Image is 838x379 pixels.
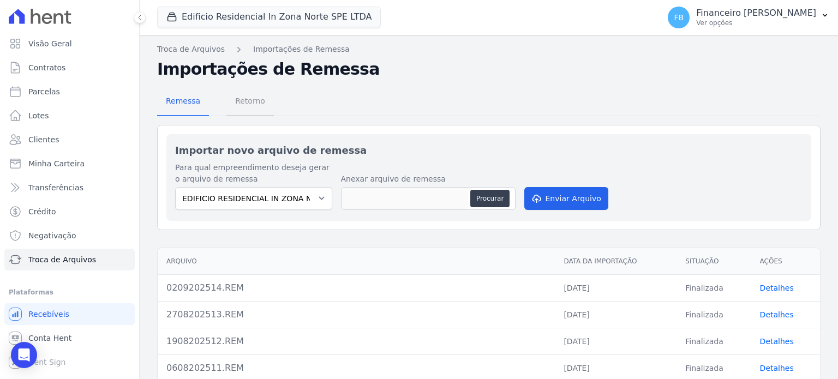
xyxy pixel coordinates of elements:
h2: Importações de Remessa [157,59,821,79]
a: Conta Hent [4,327,135,349]
a: Contratos [4,57,135,79]
a: Parcelas [4,81,135,103]
p: Financeiro [PERSON_NAME] [696,8,816,19]
th: Situação [677,248,751,275]
a: Troca de Arquivos [157,44,225,55]
h2: Importar novo arquivo de remessa [175,143,803,158]
span: Recebíveis [28,309,69,320]
label: Para qual empreendimento deseja gerar o arquivo de remessa [175,162,332,185]
label: Anexar arquivo de remessa [341,173,516,185]
span: Crédito [28,206,56,217]
span: Remessa [159,90,207,112]
div: 0608202511.REM [166,362,546,375]
span: Contratos [28,62,65,73]
a: Minha Carteira [4,153,135,175]
span: Troca de Arquivos [28,254,96,265]
a: Troca de Arquivos [4,249,135,270]
span: Retorno [229,90,272,112]
span: Clientes [28,134,59,145]
th: Data da Importação [555,248,677,275]
td: Finalizada [677,301,751,328]
td: Finalizada [677,274,751,301]
a: Detalhes [760,364,794,372]
a: Clientes [4,129,135,151]
nav: Breadcrumb [157,44,821,55]
a: Transferências [4,177,135,198]
div: Plataformas [9,286,130,299]
button: FB Financeiro [PERSON_NAME] Ver opções [659,2,838,33]
td: Finalizada [677,328,751,354]
div: Open Intercom Messenger [11,342,37,368]
a: Detalhes [760,284,794,292]
a: Lotes [4,105,135,127]
span: FB [674,14,684,21]
a: Detalhes [760,337,794,346]
button: Procurar [470,190,510,207]
button: Edificio Residencial In Zona Norte SPE LTDA [157,7,381,27]
td: [DATE] [555,328,677,354]
a: Visão Geral [4,33,135,55]
span: Transferências [28,182,83,193]
nav: Tab selector [157,88,274,116]
span: Visão Geral [28,38,72,49]
span: Conta Hent [28,333,71,344]
div: 2708202513.REM [166,308,546,321]
span: Negativação [28,230,76,241]
a: Remessa [157,88,209,116]
span: Parcelas [28,86,60,97]
th: Arquivo [158,248,555,275]
div: 1908202512.REM [166,335,546,348]
td: [DATE] [555,274,677,301]
span: Lotes [28,110,49,121]
button: Enviar Arquivo [524,187,608,210]
td: [DATE] [555,301,677,328]
a: Detalhes [760,310,794,319]
th: Ações [751,248,820,275]
a: Negativação [4,225,135,246]
a: Recebíveis [4,303,135,325]
p: Ver opções [696,19,816,27]
span: Minha Carteira [28,158,85,169]
a: Retorno [226,88,274,116]
div: 0209202514.REM [166,281,546,294]
a: Crédito [4,201,135,222]
a: Importações de Remessa [253,44,350,55]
